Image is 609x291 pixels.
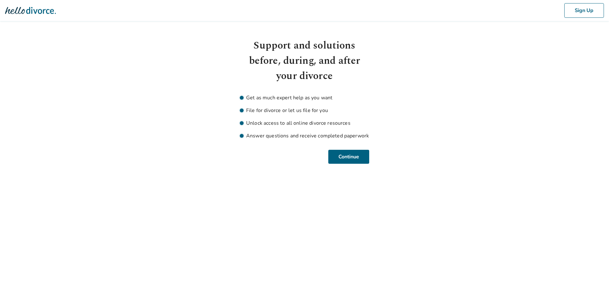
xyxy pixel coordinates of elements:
h1: Support and solutions before, during, and after your divorce [240,38,369,84]
button: Continue [328,150,369,164]
li: Unlock access to all online divorce resources [240,119,369,127]
img: Hello Divorce Logo [5,4,56,17]
li: File for divorce or let us file for you [240,107,369,114]
button: Sign Up [564,3,604,18]
li: Answer questions and receive completed paperwork [240,132,369,140]
li: Get as much expert help as you want [240,94,369,102]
